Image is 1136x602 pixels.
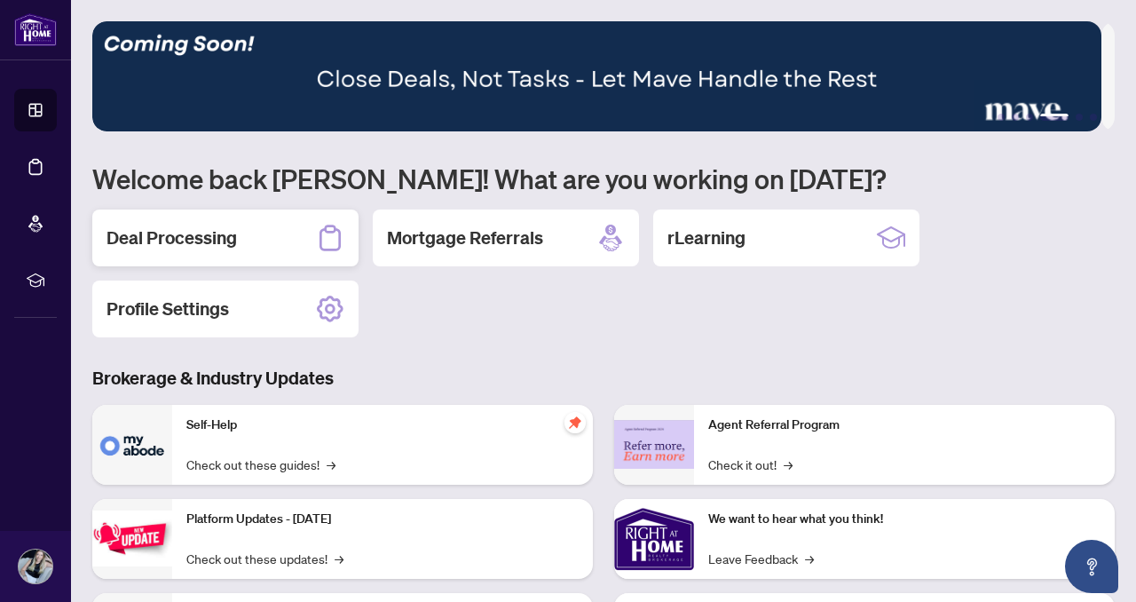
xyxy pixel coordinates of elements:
[614,420,694,469] img: Agent Referral Program
[106,297,229,321] h2: Profile Settings
[92,366,1115,391] h3: Brokerage & Industry Updates
[998,114,1005,121] button: 1
[708,455,793,474] a: Check it out!→
[564,412,586,433] span: pushpin
[14,13,57,46] img: logo
[805,549,814,568] span: →
[1065,540,1118,593] button: Open asap
[1090,114,1097,121] button: 6
[667,226,745,250] h2: rLearning
[92,21,1101,131] img: Slide 3
[186,416,579,435] p: Self-Help
[186,455,335,474] a: Check out these guides!→
[19,550,52,583] img: Profile Icon
[92,162,1115,195] h1: Welcome back [PERSON_NAME]! What are you working on [DATE]?
[186,510,579,529] p: Platform Updates - [DATE]
[186,549,343,568] a: Check out these updates!→
[335,549,343,568] span: →
[614,499,694,579] img: We want to hear what you think!
[784,455,793,474] span: →
[327,455,335,474] span: →
[92,511,172,566] img: Platform Updates - July 21, 2025
[1026,114,1033,121] button: 3
[708,416,1100,435] p: Agent Referral Program
[387,226,543,250] h2: Mortgage Referrals
[1076,114,1083,121] button: 5
[1012,114,1019,121] button: 2
[1040,114,1069,121] button: 4
[92,405,172,485] img: Self-Help
[708,510,1100,529] p: We want to hear what you think!
[708,549,814,568] a: Leave Feedback→
[106,226,237,250] h2: Deal Processing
